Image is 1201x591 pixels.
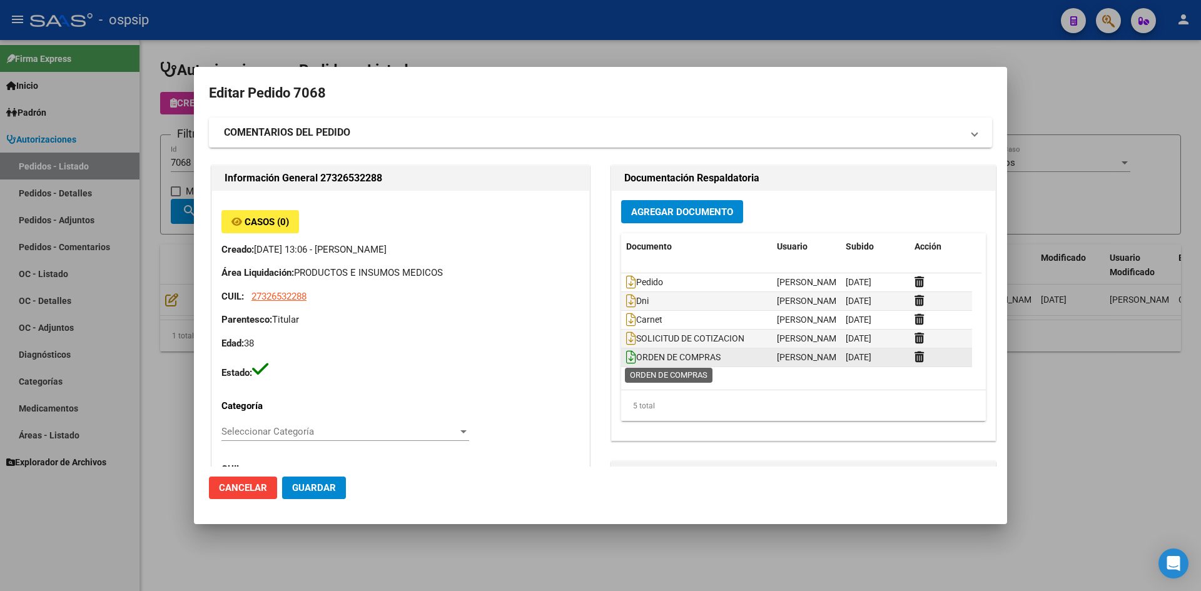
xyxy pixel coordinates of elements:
span: Dni [626,296,649,306]
strong: Área Liquidación: [221,267,294,278]
p: 38 [221,336,580,351]
strong: Creado: [221,244,254,255]
strong: COMENTARIOS DEL PEDIDO [224,125,350,140]
datatable-header-cell: Documento [621,233,772,260]
span: [PERSON_NAME] [777,315,844,325]
span: [PERSON_NAME] [777,333,844,343]
span: [PERSON_NAME] [777,277,844,287]
span: [PERSON_NAME] [777,296,844,306]
p: [DATE] 13:06 - [PERSON_NAME] [221,243,580,257]
p: CUIL [221,462,329,477]
span: Agregar Documento [631,206,733,218]
span: [DATE] [846,296,871,306]
h2: Editar Pedido 7068 [209,81,992,105]
button: Cancelar [209,477,277,499]
span: Pedido [626,277,663,287]
span: [DATE] [846,352,871,362]
datatable-header-cell: Usuario [772,233,841,260]
span: Seleccionar Categoría [221,426,458,437]
span: ORDEN DE COMPRAS [626,352,721,362]
span: SOLICITUD DE COTIZACION [626,333,744,343]
datatable-header-cell: Acción [910,233,972,260]
span: Acción [915,241,941,251]
span: Guardar [292,482,336,493]
span: Cancelar [219,482,267,493]
p: PRODUCTOS E INSUMOS MEDICOS [221,266,580,280]
button: Guardar [282,477,346,499]
datatable-header-cell: Subido [841,233,910,260]
div: Open Intercom Messenger [1158,548,1188,578]
span: [DATE] [846,277,871,287]
h2: Documentación Respaldatoria [624,171,983,186]
div: 5 total [621,390,986,422]
strong: CUIL: [221,291,244,302]
button: Casos (0) [221,210,299,233]
h2: Información General 27326532288 [225,171,577,186]
span: [PERSON_NAME] [777,352,844,362]
span: 27326532288 [251,291,307,302]
p: Categoría [221,399,329,413]
p: Titular [221,313,580,327]
span: Carnet [626,315,662,325]
strong: Estado: [221,367,252,378]
span: Subido [846,241,874,251]
span: Casos (0) [245,216,289,228]
span: [DATE] [846,315,871,325]
span: Usuario [777,241,808,251]
button: Agregar Documento [621,200,743,223]
strong: Parentesco: [221,314,272,325]
span: [DATE] [846,333,871,343]
mat-expansion-panel-header: COMENTARIOS DEL PEDIDO [209,118,992,148]
strong: Edad: [221,338,244,349]
span: Documento [626,241,672,251]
